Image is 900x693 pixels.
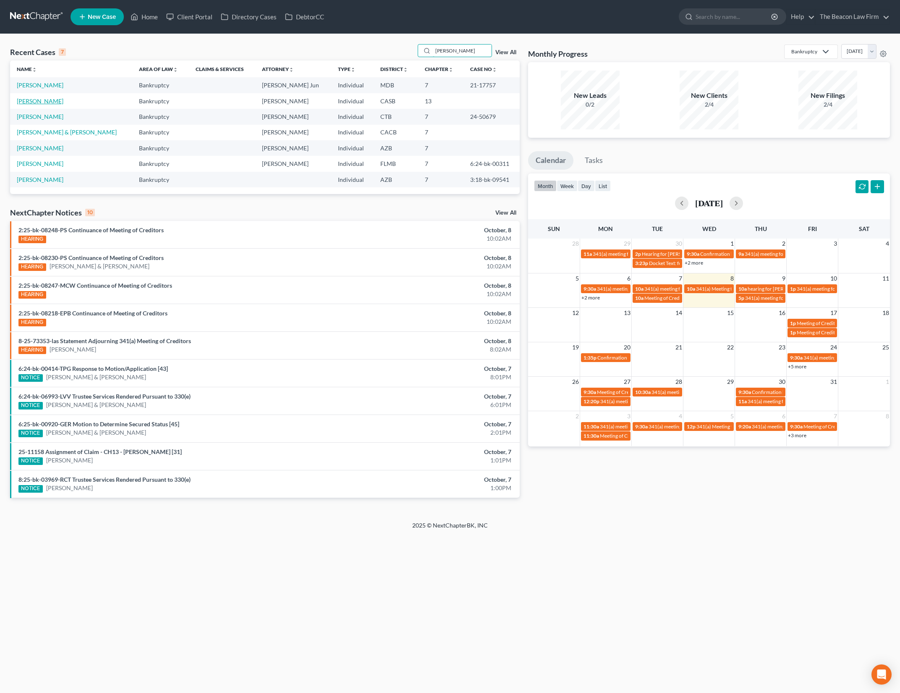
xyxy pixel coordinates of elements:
span: 9:30a [635,423,648,430]
div: 10 [85,209,95,216]
span: 18 [882,308,890,318]
span: 5p [738,295,744,301]
td: Bankruptcy [132,93,189,109]
a: Nameunfold_more [17,66,37,72]
span: 341(a) meeting for [PERSON_NAME] [600,398,681,404]
a: View All [495,50,516,55]
span: 30 [675,239,683,249]
div: October, 8 [353,281,511,290]
a: +5 more [788,363,806,370]
span: 20 [623,342,631,352]
td: Bankruptcy [132,125,189,140]
td: [PERSON_NAME] [255,93,331,109]
span: 24 [829,342,838,352]
span: Fri [808,225,817,232]
span: 341(a) Meeting for [PERSON_NAME] [696,286,777,292]
span: 21 [675,342,683,352]
span: 341(a) meeting for [PERSON_NAME] [803,354,884,361]
div: NOTICE [18,457,43,465]
span: 25 [882,342,890,352]
div: Recent Cases [10,47,66,57]
div: October, 8 [353,254,511,262]
input: Search by name... [696,9,772,24]
span: 29 [623,239,631,249]
td: Bankruptcy [132,109,189,124]
span: 9:20a [738,423,751,430]
div: New Clients [680,91,738,100]
span: 1p [790,320,796,326]
td: 21-17757 [463,77,520,93]
a: [PERSON_NAME] [17,144,63,152]
td: AZB [374,140,418,156]
span: 341(a) meeting for [PERSON_NAME] & [PERSON_NAME] [644,286,770,292]
span: 5 [730,411,735,421]
div: NOTICE [18,430,43,437]
a: +2 more [685,260,703,266]
span: 3:23p [635,260,648,266]
span: 341(a) meeting for [PERSON_NAME] [649,423,730,430]
span: 10a [635,295,644,301]
a: DebtorCC [281,9,328,24]
span: Meeting of Creditors for [PERSON_NAME] [797,320,890,326]
a: Typeunfold_more [338,66,356,72]
td: AZB [374,172,418,187]
span: Confirmation hearing for [PERSON_NAME] & [PERSON_NAME] [700,251,840,257]
td: Individual [331,172,374,187]
div: October, 7 [353,392,511,401]
span: 31 [829,377,838,387]
a: [PERSON_NAME] [17,81,63,89]
div: 2/4 [798,100,857,109]
td: 7 [418,125,463,140]
td: CACB [374,125,418,140]
span: Hearing for [PERSON_NAME] and [PERSON_NAME] [642,251,757,257]
div: 1:01PM [353,456,511,465]
i: unfold_more [403,67,408,72]
a: 25-11158 Assignment of Claim - CH13 - [PERSON_NAME] [31] [18,448,182,455]
div: October, 8 [353,309,511,318]
td: 7 [418,156,463,171]
h3: Monthly Progress [528,49,588,59]
span: New Case [88,14,116,20]
h2: [DATE] [695,199,723,207]
td: Individual [331,125,374,140]
div: New Filings [798,91,857,100]
a: Chapterunfold_more [425,66,453,72]
span: Sun [548,225,560,232]
td: 7 [418,172,463,187]
span: 341(a) meeting for [PERSON_NAME] [797,286,878,292]
span: 12 [571,308,580,318]
a: [PERSON_NAME] & [PERSON_NAME] [46,428,146,437]
span: 3 [833,239,838,249]
span: 15 [726,308,735,318]
i: unfold_more [173,67,178,72]
span: 7 [678,273,683,283]
span: 9:30a [583,389,596,395]
span: 10a [635,286,644,292]
span: 1p [790,286,796,292]
a: Attorneyunfold_more [262,66,294,72]
span: 9:30a [738,389,751,395]
div: HEARING [18,346,46,354]
span: 1 [730,239,735,249]
span: 8 [730,273,735,283]
span: 2 [781,239,786,249]
span: 3 [626,411,631,421]
span: 12:20p [583,398,599,404]
a: Home [126,9,162,24]
div: HEARING [18,236,46,243]
a: 2:25-bk-08218-EPB Continuance of Meeting of Creditors [18,310,167,317]
a: 2:25-bk-08248-PS Continuance of Meeting of Creditors [18,226,164,234]
span: 6 [626,273,631,283]
td: Individual [331,140,374,156]
span: 1:35p [583,354,597,361]
span: 23 [778,342,786,352]
td: CTB [374,109,418,124]
a: View All [495,210,516,216]
span: Tue [652,225,663,232]
span: Wed [702,225,716,232]
span: 9 [781,273,786,283]
a: Case Nounfold_more [470,66,497,72]
span: 10:30a [635,389,651,395]
td: Bankruptcy [132,156,189,171]
a: [PERSON_NAME] & [PERSON_NAME] [17,129,117,136]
